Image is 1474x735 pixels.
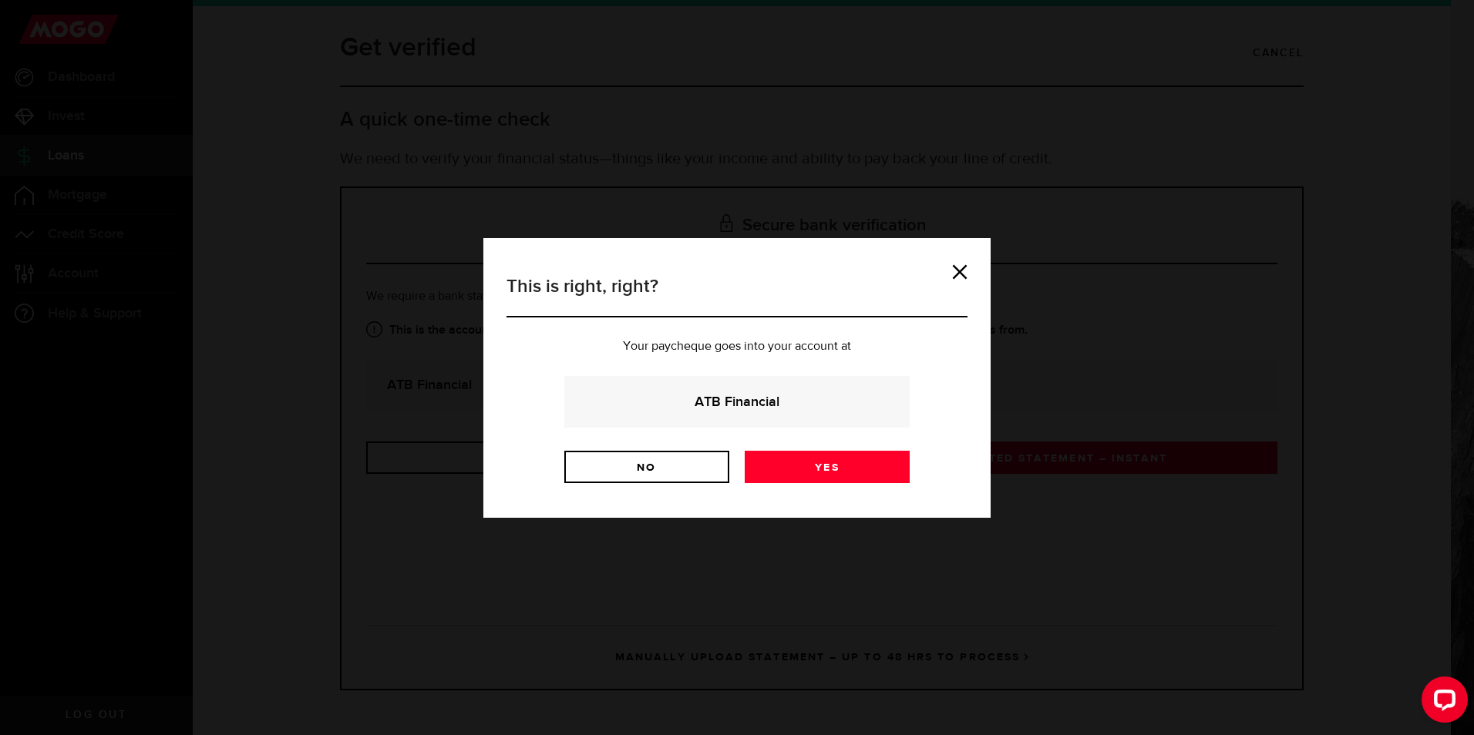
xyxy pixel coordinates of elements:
[585,391,889,412] strong: ATB Financial
[506,273,968,317] h3: This is right, right?
[1409,670,1474,735] iframe: LiveChat chat widget
[745,451,910,483] a: Yes
[564,451,729,483] a: No
[506,341,968,353] p: Your paycheque goes into your account at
